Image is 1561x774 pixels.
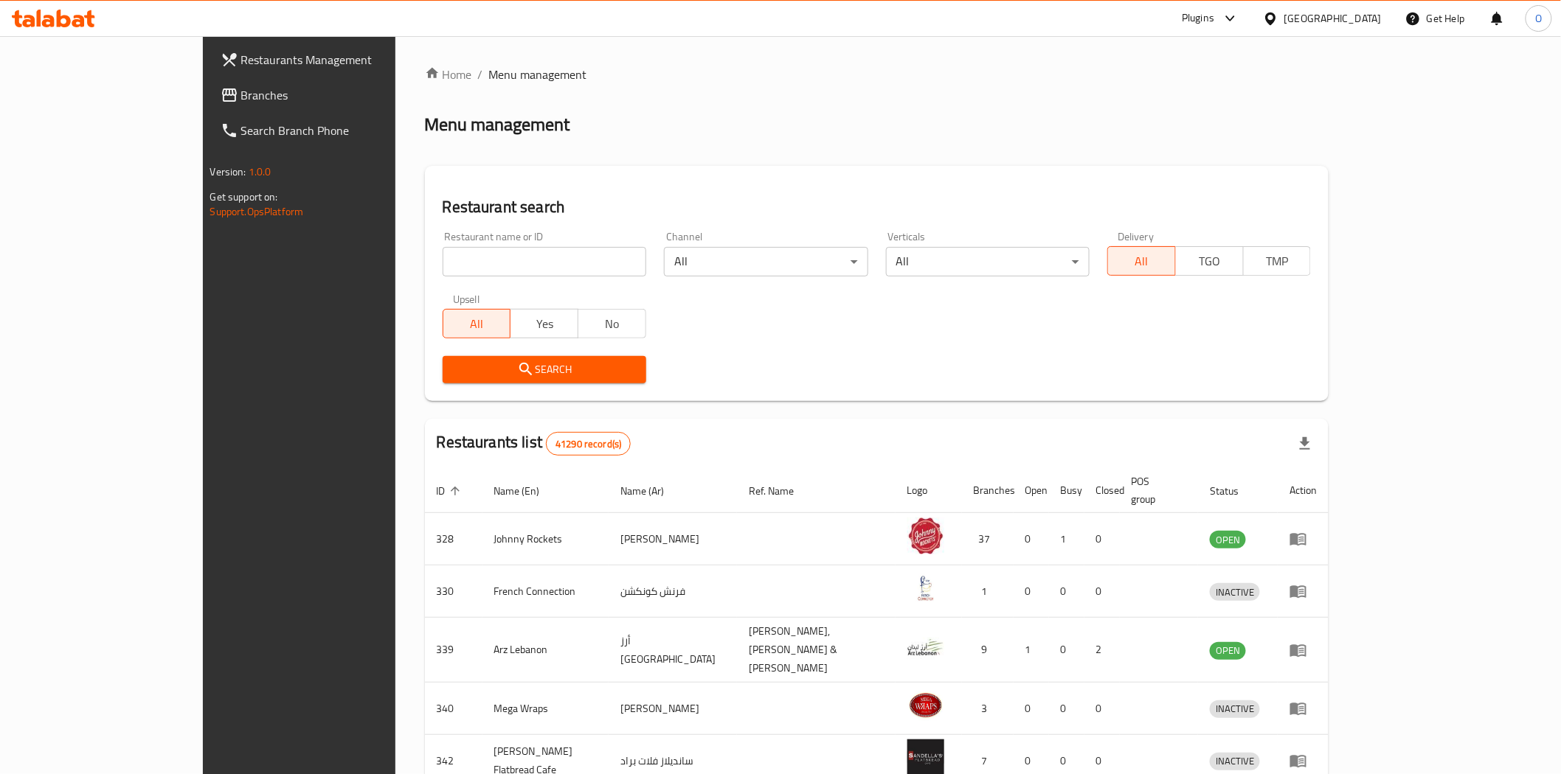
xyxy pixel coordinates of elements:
td: أرز [GEOGRAPHIC_DATA] [609,618,737,683]
span: All [449,313,505,335]
td: 1 [962,565,1014,618]
span: Name (Ar) [620,482,683,500]
img: Mega Wraps [907,687,944,724]
span: INACTIVE [1210,700,1260,717]
td: French Connection [482,565,609,618]
td: 1 [1049,513,1084,565]
span: Search [454,360,634,379]
div: Menu [1290,700,1317,717]
th: Closed [1084,468,1120,513]
td: 37 [962,513,1014,565]
span: O [1535,10,1542,27]
span: Version: [210,162,246,181]
nav: breadcrumb [425,66,1329,83]
a: Support.OpsPlatform [210,202,304,221]
div: Plugins [1182,10,1214,27]
button: All [443,309,511,338]
img: Arz Lebanon [907,629,944,666]
img: French Connection [907,570,944,607]
div: Total records count [546,432,631,456]
td: Mega Wraps [482,683,609,735]
button: Search [443,356,646,383]
span: Restaurants Management [241,51,451,69]
input: Search for restaurant name or ID.. [443,247,646,276]
span: ID [437,482,465,500]
td: 0 [1084,565,1120,618]
span: Get support on: [210,187,278,206]
button: No [578,309,646,338]
td: 0 [1049,618,1084,683]
span: Branches [241,86,451,104]
td: Arz Lebanon [482,618,609,683]
button: All [1107,246,1176,276]
div: Export file [1287,426,1323,461]
div: Menu [1290,752,1317,770]
button: TGO [1175,246,1244,276]
span: Name (En) [494,482,559,500]
td: 0 [1014,683,1049,735]
button: Yes [510,309,578,338]
td: 0 [1084,513,1120,565]
td: Johnny Rockets [482,513,609,565]
span: Search Branch Phone [241,122,451,139]
th: Action [1278,468,1329,513]
h2: Restaurants list [437,431,631,456]
h2: Restaurant search [443,196,1312,218]
td: 0 [1084,683,1120,735]
div: [GEOGRAPHIC_DATA] [1284,10,1382,27]
span: Menu management [489,66,587,83]
img: Johnny Rockets [907,517,944,554]
td: فرنش كونكشن [609,565,737,618]
span: All [1114,251,1170,272]
div: OPEN [1210,531,1246,548]
div: INACTIVE [1210,583,1260,601]
label: Delivery [1118,231,1155,242]
td: 9 [962,618,1014,683]
button: TMP [1243,246,1312,276]
td: 3 [962,683,1014,735]
span: TMP [1250,251,1306,272]
span: Status [1210,482,1258,500]
span: 1.0.0 [249,162,271,181]
a: Search Branch Phone [209,113,463,148]
span: 41290 record(s) [547,437,630,451]
span: No [584,313,640,335]
td: 0 [1049,683,1084,735]
span: POS group [1132,473,1181,508]
th: Busy [1049,468,1084,513]
th: Open [1014,468,1049,513]
div: INACTIVE [1210,753,1260,770]
div: Menu [1290,582,1317,600]
div: Menu [1290,530,1317,548]
a: Restaurants Management [209,42,463,77]
div: OPEN [1210,642,1246,660]
span: INACTIVE [1210,753,1260,770]
h2: Menu management [425,113,570,136]
div: All [886,247,1090,276]
span: TGO [1182,251,1238,272]
label: Upsell [453,294,480,304]
td: 0 [1014,565,1049,618]
span: Ref. Name [749,482,813,500]
span: Yes [516,313,572,335]
span: INACTIVE [1210,584,1260,601]
li: / [478,66,483,83]
td: [PERSON_NAME] [609,683,737,735]
td: 0 [1049,565,1084,618]
th: Branches [962,468,1014,513]
div: Menu [1290,641,1317,659]
td: [PERSON_NAME] [609,513,737,565]
span: OPEN [1210,642,1246,659]
div: All [664,247,868,276]
a: Branches [209,77,463,113]
td: 0 [1014,513,1049,565]
td: 1 [1014,618,1049,683]
td: [PERSON_NAME],[PERSON_NAME] & [PERSON_NAME] [737,618,896,683]
td: 2 [1084,618,1120,683]
th: Logo [896,468,962,513]
span: OPEN [1210,531,1246,548]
